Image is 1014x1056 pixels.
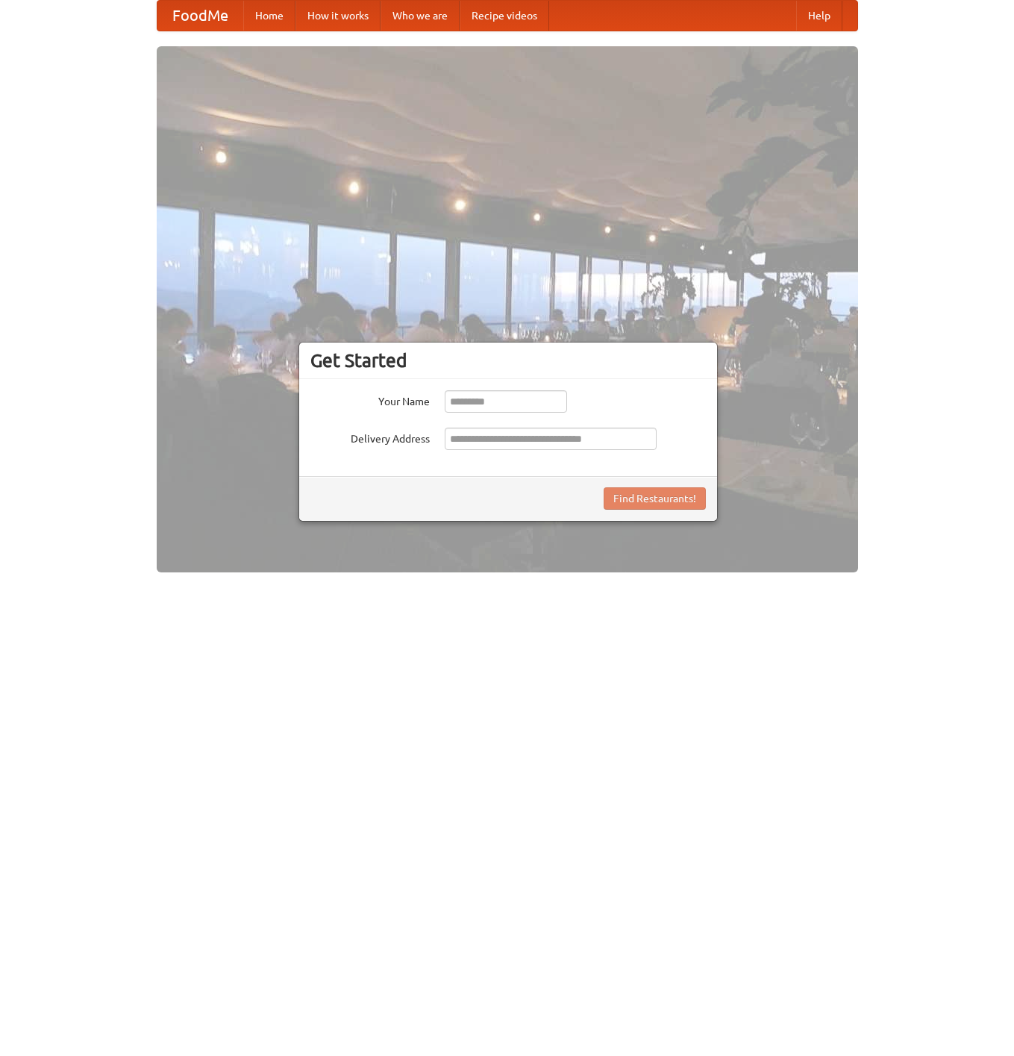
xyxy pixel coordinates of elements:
[310,390,430,409] label: Your Name
[157,1,243,31] a: FoodMe
[243,1,295,31] a: Home
[310,428,430,446] label: Delivery Address
[460,1,549,31] a: Recipe videos
[310,349,706,372] h3: Get Started
[295,1,381,31] a: How it works
[604,487,706,510] button: Find Restaurants!
[381,1,460,31] a: Who we are
[796,1,842,31] a: Help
